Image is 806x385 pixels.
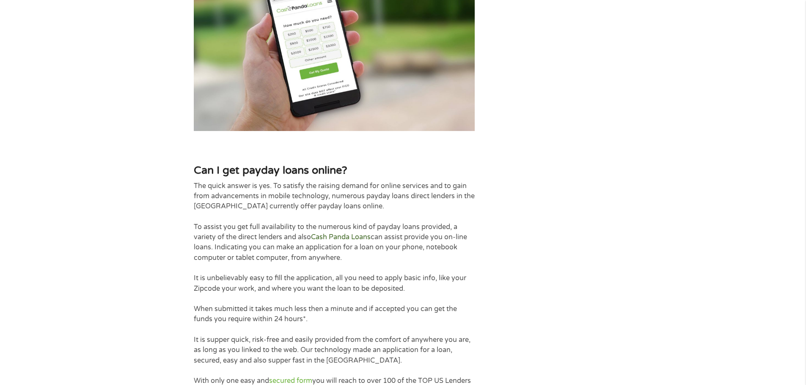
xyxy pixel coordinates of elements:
p: It is supper quick, risk-free and easily provided from the comfort of anywhere you are, as long a... [194,335,475,366]
p: To assist you get full availability to the numerous kind of payday loans provided, a variety of t... [194,222,475,263]
h3: Can I get payday loans online? [194,164,475,177]
a: Cash Panda Loans [311,233,371,241]
p: When submitted it takes much less then a minute and if accepted you can get the funds you require... [194,304,475,325]
p: The quick answer is yes. To satisfy the raising demand for online services and to gain from advan... [194,181,475,212]
a: secured form [269,377,312,385]
p: It is unbelievably easy to fill the application, all you need to apply basic info, like your Zipc... [194,273,475,294]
